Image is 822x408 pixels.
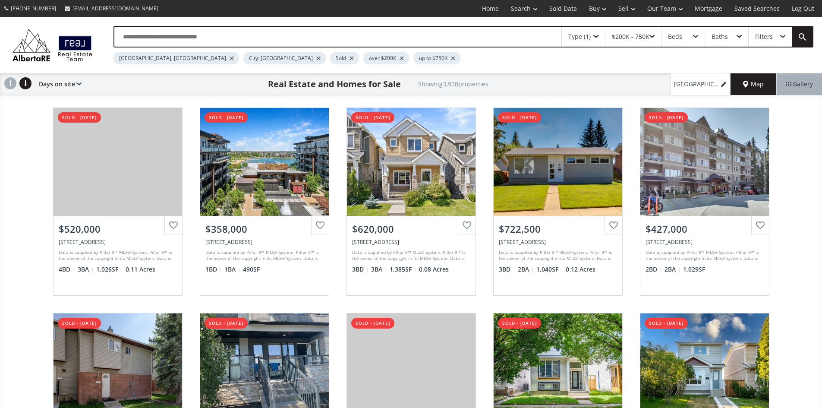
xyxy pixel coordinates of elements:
[191,99,338,304] a: sold - [DATE]$358,000[STREET_ADDRESS]Data is supplied by Pillar 9™ MLS® System. Pillar 9™ is the ...
[612,34,649,40] div: $200K - 750K
[566,265,595,274] span: 0.12 Acres
[243,265,260,274] span: 490 SF
[72,5,158,12] span: [EMAIL_ADDRESS][DOMAIN_NAME]
[683,265,705,274] span: 1,029 SF
[499,249,615,262] div: Data is supplied by Pillar 9™ MLS® System. Pillar 9™ is the owner of the copyright in its MLS® Sy...
[96,265,123,274] span: 1,026 SF
[371,265,387,274] span: 3 BA
[9,27,96,63] img: Logo
[413,52,460,64] div: up to $750K
[670,73,731,95] a: [GEOGRAPHIC_DATA], [GEOGRAPHIC_DATA] & [GEOGRAPHIC_DATA], 200K - 750K
[499,265,516,274] span: 3 BD
[78,265,94,274] span: 3 BA
[536,265,564,274] span: 1,040 SF
[352,249,468,262] div: Data is supplied by Pillar 9™ MLS® System. Pillar 9™ is the owner of the copyright in its MLS® Sy...
[743,80,764,89] span: Map
[11,5,56,12] span: [PHONE_NUMBER]
[674,80,719,89] span: [GEOGRAPHIC_DATA], [GEOGRAPHIC_DATA] & [GEOGRAPHIC_DATA], 200K - 750K
[243,52,326,64] div: City: [GEOGRAPHIC_DATA]
[518,265,534,274] span: 2 BA
[35,73,82,95] div: Days on site
[568,34,591,40] div: Type (1)
[499,222,617,236] div: $722,500
[631,99,778,304] a: sold - [DATE]$427,000[STREET_ADDRESS]Data is supplied by Pillar 9™ MLS® System. Pillar 9™ is the ...
[44,99,191,304] a: sold - [DATE]$520,000[STREET_ADDRESS]Data is supplied by Pillar 9™ MLS® System. Pillar 9™ is the ...
[59,265,76,274] span: 4 BD
[205,222,324,236] div: $358,000
[731,73,776,95] div: Map
[646,222,764,236] div: $427,000
[338,99,485,304] a: sold - [DATE]$620,000[STREET_ADDRESS]Data is supplied by Pillar 9™ MLS® System. Pillar 9™ is the ...
[59,238,177,246] div: 4307 Dovercrest Drive SE, Calgary, AB T2B 1X6
[499,238,617,246] div: 5615 Lodge Crescent SW, Calgary, AB T3E 5Y8
[776,73,822,95] div: Gallery
[668,34,682,40] div: Beds
[786,80,813,89] span: Gallery
[363,52,409,64] div: over $200K
[418,81,488,87] h2: Showing 3,938 properties
[59,222,177,236] div: $520,000
[205,238,324,246] div: 122 Mahogany Centre SE #508, Calgary, AB T2M 1J3
[646,249,762,262] div: Data is supplied by Pillar 9™ MLS® System. Pillar 9™ is the owner of the copyright in its MLS® Sy...
[646,265,662,274] span: 2 BD
[352,265,369,274] span: 3 BD
[419,265,449,274] span: 0.08 Acres
[665,265,681,274] span: 2 BA
[126,265,155,274] span: 0.11 Acres
[485,99,631,304] a: sold - [DATE]$722,500[STREET_ADDRESS]Data is supplied by Pillar 9™ MLS® System. Pillar 9™ is the ...
[205,249,321,262] div: Data is supplied by Pillar 9™ MLS® System. Pillar 9™ is the owner of the copyright in its MLS® Sy...
[205,265,222,274] span: 1 BD
[712,34,728,40] div: Baths
[60,0,163,16] a: [EMAIL_ADDRESS][DOMAIN_NAME]
[224,265,241,274] span: 1 BA
[352,222,470,236] div: $620,000
[352,238,470,246] div: 20 Royal Birch Park NW, Calgary, AB T3G 0B8
[646,238,764,246] div: 20 Discovery Ridge Close SW #219, Calgary, AB T3H 5X4
[755,34,773,40] div: Filters
[268,78,401,90] h1: Real Estate and Homes for Sale
[59,249,175,262] div: Data is supplied by Pillar 9™ MLS® System. Pillar 9™ is the owner of the copyright in its MLS® Sy...
[390,265,417,274] span: 1,385 SF
[330,52,359,64] div: Sold
[113,52,239,64] div: [GEOGRAPHIC_DATA], [GEOGRAPHIC_DATA]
